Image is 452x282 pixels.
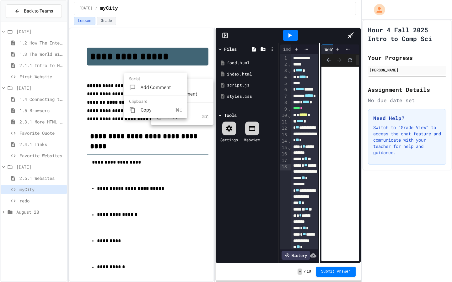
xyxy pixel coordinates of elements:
[129,76,187,82] li: Social
[129,98,187,104] li: Clipboard
[400,230,446,256] iframe: chat widget
[141,106,175,114] span: Copy
[141,84,182,91] span: Add Comment
[175,107,182,113] p: ⌘C
[426,257,446,276] iframe: chat widget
